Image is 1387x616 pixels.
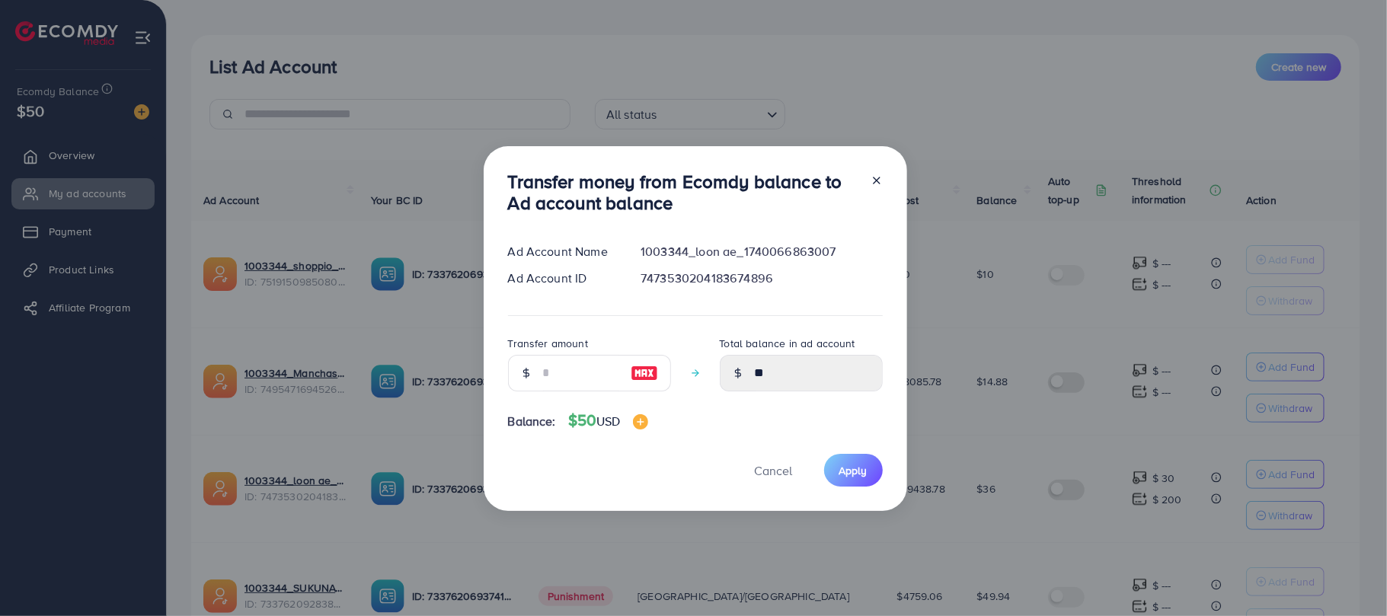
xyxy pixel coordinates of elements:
img: image [631,364,658,382]
iframe: Chat [1322,547,1376,605]
div: Ad Account ID [496,270,629,287]
button: Cancel [736,454,812,487]
span: Apply [839,463,868,478]
label: Total balance in ad account [720,336,855,351]
div: Ad Account Name [496,243,629,260]
h3: Transfer money from Ecomdy balance to Ad account balance [508,171,858,215]
span: Cancel [755,462,793,479]
h4: $50 [568,411,648,430]
label: Transfer amount [508,336,588,351]
span: USD [596,413,620,429]
img: image [633,414,648,429]
div: 7473530204183674896 [628,270,894,287]
button: Apply [824,454,883,487]
span: Balance: [508,413,556,430]
div: 1003344_loon ae_1740066863007 [628,243,894,260]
